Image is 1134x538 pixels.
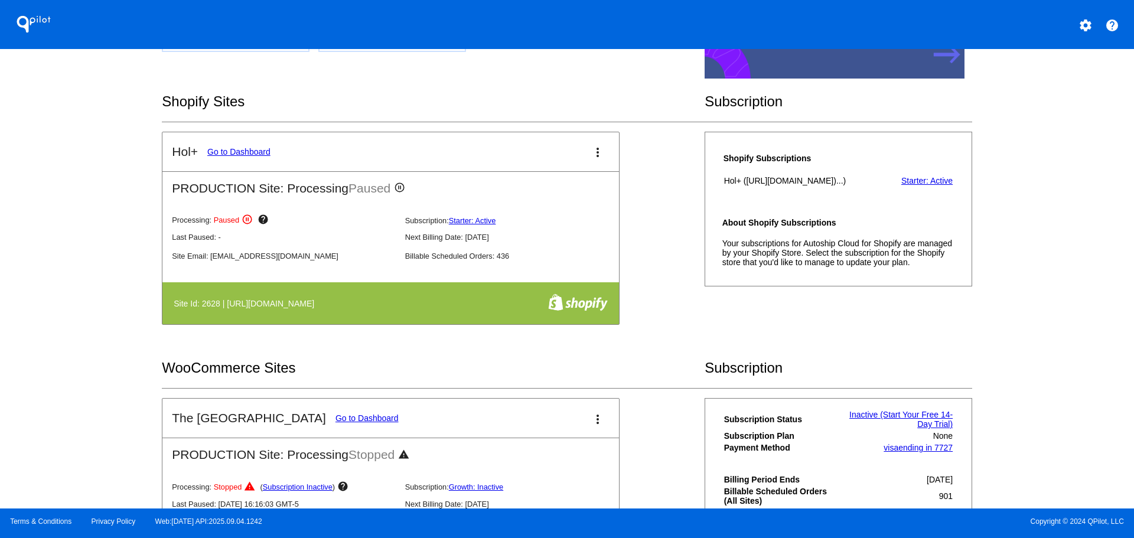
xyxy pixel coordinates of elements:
mat-icon: pause_circle_outline [394,182,408,196]
h4: Shopify Subscriptions [724,154,884,163]
h2: Subscription [705,93,972,110]
a: Terms & Conditions [10,517,71,526]
mat-icon: pause_circle_outline [242,214,256,228]
a: Subscription Inactive [263,482,333,491]
img: f8a94bdc-cb89-4d40-bdcd-a0261eff8977 [548,294,608,311]
p: Billable Scheduled Orders: 436 [405,252,628,260]
mat-icon: warning [398,449,412,463]
span: Stopped [214,482,242,491]
mat-icon: more_vert [591,145,605,159]
mat-icon: more_vert [591,412,605,426]
span: Stopped [348,448,395,461]
mat-icon: warning [244,481,258,495]
p: Last Paused: - [172,233,395,242]
h2: The [GEOGRAPHIC_DATA] [172,411,326,425]
mat-icon: help [258,214,272,228]
a: Go to Dashboard [335,413,399,423]
p: Processing: [172,214,395,228]
p: Site Email: [EMAIL_ADDRESS][DOMAIN_NAME] [172,252,395,260]
a: Web:[DATE] API:2025.09.04.1242 [155,517,262,526]
h2: Hol+ [172,145,198,159]
p: Subscription: [405,482,628,491]
a: Starter: Active [449,216,496,225]
span: 901 [939,491,953,501]
h2: PRODUCTION Site: Processing [162,172,619,196]
span: ( ) [260,482,335,491]
th: Payment Method [724,442,841,453]
a: Growth: Inactive [449,482,503,491]
a: Go to Dashboard [207,147,271,156]
h2: WooCommerce Sites [162,360,705,376]
th: Billable Scheduled Orders (All Sites) [724,486,841,506]
th: Subscription Plan [724,431,841,441]
p: Next Billing Date: [DATE] [405,233,628,242]
th: Hol+ ([URL][DOMAIN_NAME])...) [724,175,884,186]
a: Starter: Active [901,176,953,185]
p: Last Paused: [DATE] 16:16:03 GMT-5 [172,500,395,508]
span: [DATE] [927,475,953,484]
h4: Site Id: 2628 | [URL][DOMAIN_NAME] [174,299,320,308]
p: Processing: [172,481,395,495]
h2: PRODUCTION Site: Processing [162,438,619,462]
h2: Subscription [705,360,972,376]
span: None [933,431,953,441]
a: Privacy Policy [92,517,136,526]
mat-icon: help [1105,18,1119,32]
p: Next Billing Date: [DATE] [405,500,628,508]
span: Paused [348,181,390,195]
h2: Shopify Sites [162,93,705,110]
p: Subscription: [405,216,628,225]
span: Copyright © 2024 QPilot, LLC [577,517,1124,526]
h4: About Shopify Subscriptions [722,218,954,227]
th: Subscription Status [724,409,841,429]
th: Billing Period Ends [724,474,841,485]
span: Paused [214,216,239,225]
a: Inactive (Start Your Free 14-Day Trial) [849,410,953,429]
h1: QPilot [10,12,57,36]
span: visa [884,443,898,452]
p: Your subscriptions for Autoship Cloud for Shopify are managed by your Shopify Store. Select the s... [722,239,954,267]
mat-icon: settings [1078,18,1093,32]
mat-icon: help [337,481,351,495]
a: visaending in 7727 [884,443,953,452]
